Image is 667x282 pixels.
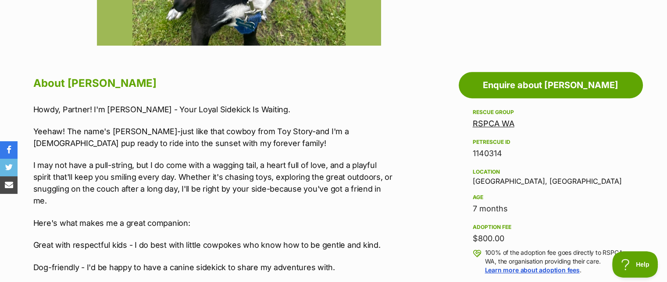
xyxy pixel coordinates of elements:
[612,251,658,278] iframe: Help Scout Beacon - Open
[473,232,629,245] div: $800.00
[473,203,629,215] div: 7 months
[473,109,629,116] div: Rescue group
[473,194,629,201] div: Age
[473,147,629,160] div: 1140314
[473,139,629,146] div: PetRescue ID
[473,168,629,175] div: Location
[473,224,629,231] div: Adoption fee
[33,159,396,207] p: I may not have a pull-string, but I do come with a wagging tail, a heart full of love, and a play...
[33,74,396,93] h2: About [PERSON_NAME]
[473,167,629,185] div: [GEOGRAPHIC_DATA], [GEOGRAPHIC_DATA]
[33,261,396,273] p: Dog-friendly - I'd be happy to have a canine sidekick to share my adventures with.
[485,248,629,275] p: 100% of the adoption fee goes directly to RSPCA WA, the organisation providing their care. .
[33,217,396,229] p: Here's what makes me a great companion:
[33,239,396,251] p: Great with respectful kids - I do best with little cowpokes who know how to be gentle and kind.
[33,125,396,149] p: Yeehaw! The name's [PERSON_NAME]-just like that cowboy from Toy Story-and I'm a [DEMOGRAPHIC_DATA...
[459,72,643,98] a: Enquire about [PERSON_NAME]
[473,119,514,128] a: RSPCA WA
[33,104,396,115] p: Howdy, Partner! I'm [PERSON_NAME] - Your Loyal Sidekick Is Waiting.
[485,266,580,274] a: Learn more about adoption fees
